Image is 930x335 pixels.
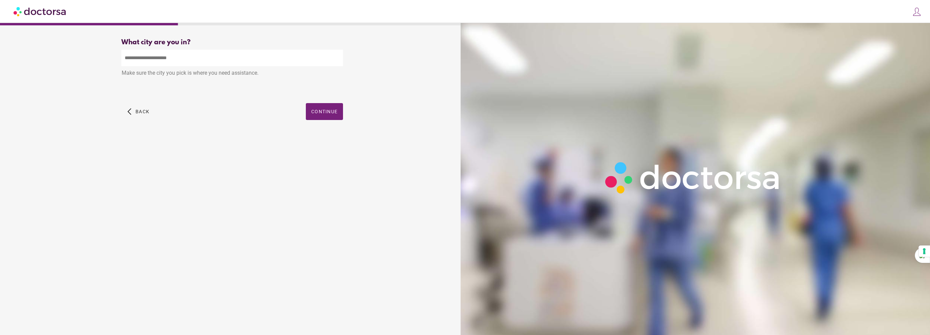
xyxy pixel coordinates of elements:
img: icons8-customer-100.png [912,7,922,17]
div: What city are you in? [121,39,343,46]
button: Your consent preferences for tracking technologies [919,245,930,257]
button: Continue [306,103,343,120]
span: Back [136,109,149,114]
span: Continue [311,109,338,114]
img: Logo-Doctorsa-trans-White-partial-flat.png [600,157,786,198]
div: Make sure the city you pick is where you need assistance. [121,66,343,81]
button: arrow_back_ios Back [125,103,152,120]
img: Doctorsa.com [14,4,67,19]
